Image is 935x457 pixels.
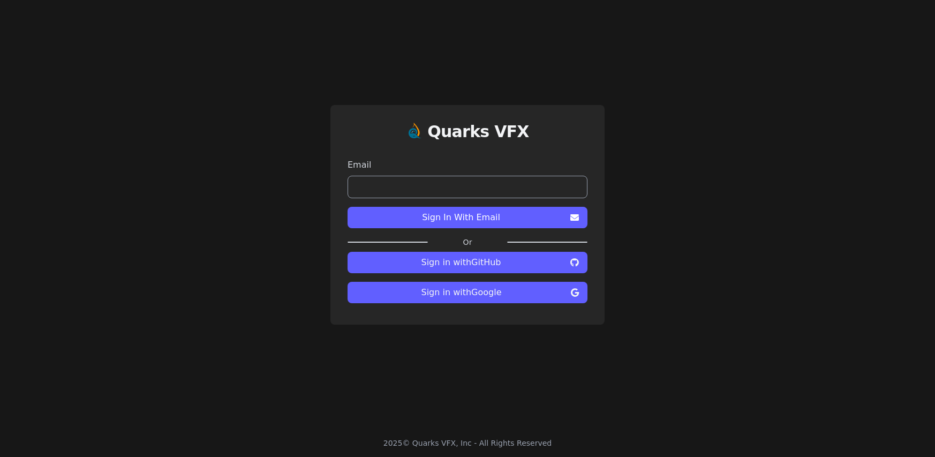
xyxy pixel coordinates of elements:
[427,122,529,150] a: Quarks VFX
[428,237,507,248] label: Or
[356,256,566,269] span: Sign in with GitHub
[427,122,529,141] h1: Quarks VFX
[356,286,567,299] span: Sign in with Google
[348,252,587,273] button: Sign in withGitHub
[383,438,552,448] div: 2025 © Quarks VFX, Inc - All Rights Reserved
[356,211,566,224] span: Sign In With Email
[348,282,587,303] button: Sign in withGoogle
[348,207,587,228] button: Sign In With Email
[348,159,587,171] label: Email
